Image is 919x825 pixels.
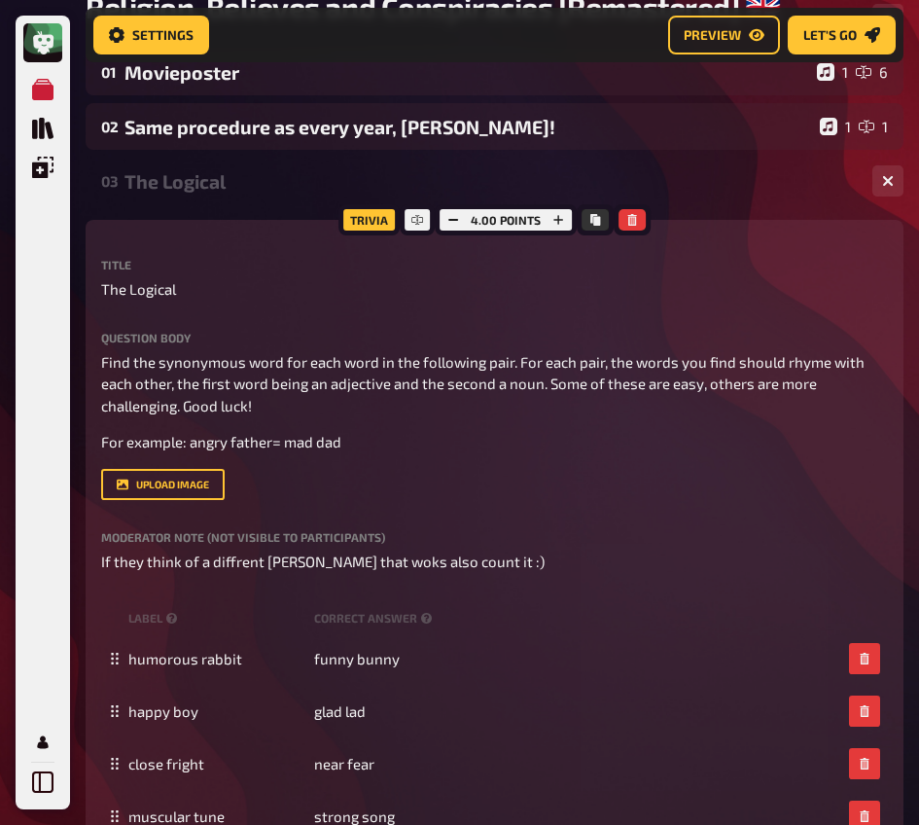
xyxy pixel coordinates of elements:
a: Overlays [23,148,62,187]
small: correct answer [314,610,436,627]
span: Find the synonymous word for each word in the following pair. For each pair, the words you find s... [101,353,867,414]
label: Moderator Note (not visible to participants) [101,531,888,543]
div: 4.00 points [435,204,577,235]
span: strong song [314,807,395,825]
span: glad lad [314,702,366,720]
div: 01 [101,63,117,81]
div: The Logical [124,170,857,193]
div: 03 [101,172,117,190]
span: If they think of a diffrent [PERSON_NAME] that woks also count it :) [101,553,545,570]
a: My Quizzes [23,70,62,109]
a: Settings [93,16,209,54]
div: 6 [856,63,888,81]
span: funny bunny [314,650,400,667]
button: upload image [101,469,225,500]
div: Trivia [338,204,400,235]
span: Settings [132,28,194,42]
a: My Account [23,723,62,762]
div: Same procedure as every year, [PERSON_NAME]! [124,116,812,138]
div: 02 [101,118,117,135]
a: Let's go [788,16,896,54]
span: muscular tune [128,807,225,825]
a: Quiz Library [23,109,62,148]
small: label [128,610,306,627]
span: For example: angry father= mad dad [101,433,341,450]
div: Movieposter [124,61,809,84]
span: Let's go [803,28,857,42]
div: 1 [859,118,888,135]
div: 1 [817,63,848,81]
label: Question body [101,332,888,343]
span: humorous rabbit [128,650,242,667]
label: Title [101,259,888,270]
button: Change Order [872,4,903,35]
span: Preview [684,28,741,42]
button: Copy [582,209,609,231]
span: near fear [314,755,374,772]
div: 1 [820,118,851,135]
span: happy boy [128,702,198,720]
span: close fright [128,755,204,772]
span: The Logical [101,278,176,301]
a: Preview [668,16,780,54]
